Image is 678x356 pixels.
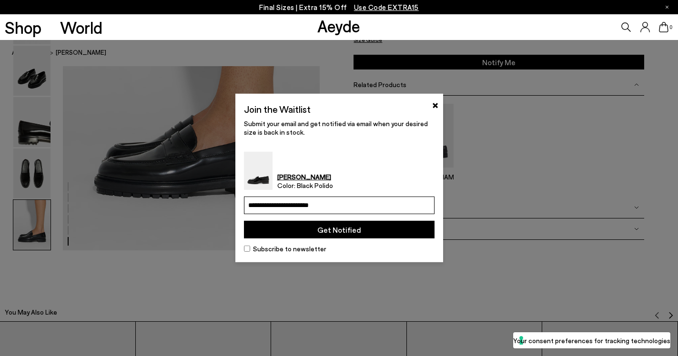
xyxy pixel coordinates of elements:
[259,1,419,13] p: Final Sizes | Extra 15% Off
[277,181,333,190] span: Color: Black Polido
[244,102,311,116] h2: Join the Waitlist
[244,244,435,254] label: Subscribe to newsletter
[277,173,333,181] strong: [PERSON_NAME]
[244,119,435,137] p: Submit your email and get notified via email when your desired size is back in stock.
[244,246,250,252] input: Subscribe to newsletter
[354,3,419,11] span: Navigate to /collections/ss25-final-sizes
[513,336,670,346] label: Your consent preferences for tracking technologies
[659,22,668,32] a: 0
[432,99,438,110] button: ×
[668,25,673,30] span: 0
[5,19,41,36] a: Shop
[244,152,273,190] img: Leon Loafers
[317,16,360,36] a: Aeyde
[244,221,435,238] button: Get Notified
[513,332,670,348] button: Your consent preferences for tracking technologies
[60,19,102,36] a: World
